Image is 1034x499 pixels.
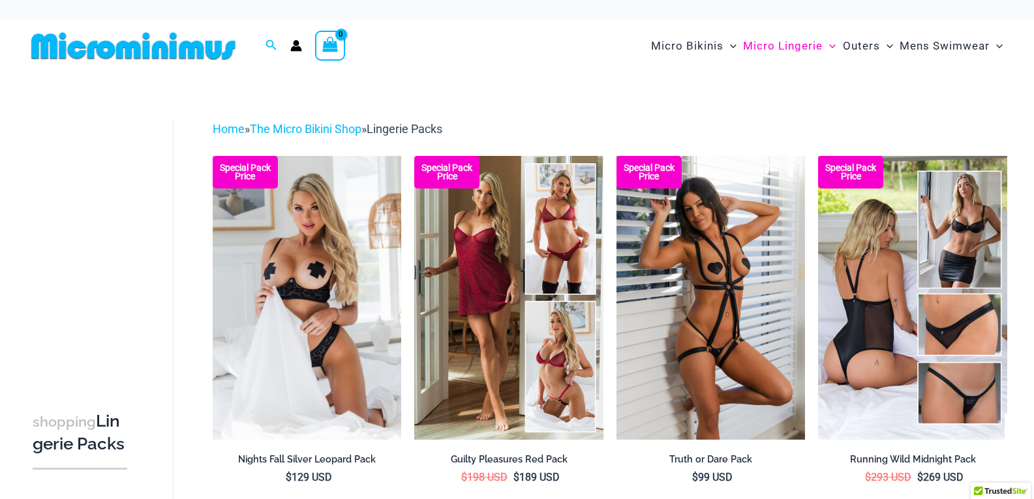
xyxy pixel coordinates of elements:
[646,24,1008,68] nav: Site Navigation
[414,453,603,470] a: Guilty Pleasures Red Pack
[896,26,1006,66] a: Mens SwimwearMenu ToggleMenu Toggle
[880,29,893,63] span: Menu Toggle
[743,29,823,63] span: Micro Lingerie
[414,156,603,439] img: Guilty Pleasures Red Collection Pack F
[740,26,839,66] a: Micro LingerieMenu ToggleMenu Toggle
[213,453,402,470] a: Nights Fall Silver Leopard Pack
[33,410,127,455] h3: Lingerie Packs
[213,164,278,181] b: Special Pack Price
[723,29,737,63] span: Menu Toggle
[286,471,332,483] bdi: 129 USD
[692,471,733,483] bdi: 99 USD
[616,453,806,470] a: Truth or Dare Pack
[513,471,560,483] bdi: 189 USD
[843,29,880,63] span: Outers
[266,38,277,54] a: Search icon link
[513,471,519,483] span: $
[840,26,896,66] a: OutersMenu ToggleMenu Toggle
[900,29,990,63] span: Mens Swimwear
[616,164,682,181] b: Special Pack Price
[865,471,871,483] span: $
[616,453,806,466] h2: Truth or Dare Pack
[917,471,964,483] bdi: 269 USD
[213,453,402,466] h2: Nights Fall Silver Leopard Pack
[213,156,402,439] a: Nights Fall Silver Leopard 1036 Bra 6046 Thong 09v2 Nights Fall Silver Leopard 1036 Bra 6046 Thon...
[461,471,508,483] bdi: 198 USD
[818,156,1007,439] img: All Styles (1)
[33,414,96,430] span: shopping
[692,471,698,483] span: $
[616,156,806,439] img: Truth or Dare Black 1905 Bodysuit 611 Micro 07
[213,122,442,136] span: » »
[917,471,923,483] span: $
[651,29,723,63] span: Micro Bikinis
[818,453,1007,466] h2: Running Wild Midnight Pack
[461,471,467,483] span: $
[367,122,442,136] span: Lingerie Packs
[315,31,345,61] a: View Shopping Cart, empty
[26,31,241,61] img: MM SHOP LOGO FLAT
[818,453,1007,470] a: Running Wild Midnight Pack
[865,471,911,483] bdi: 293 USD
[250,122,361,136] a: The Micro Bikini Shop
[33,109,150,370] iframe: TrustedSite Certified
[648,26,740,66] a: Micro BikinisMenu ToggleMenu Toggle
[990,29,1003,63] span: Menu Toggle
[213,122,245,136] a: Home
[818,164,883,181] b: Special Pack Price
[213,156,402,439] img: Nights Fall Silver Leopard 1036 Bra 6046 Thong 09v2
[414,453,603,466] h2: Guilty Pleasures Red Pack
[414,156,603,439] a: Guilty Pleasures Red Collection Pack F Guilty Pleasures Red Collection Pack BGuilty Pleasures Red...
[818,156,1007,439] a: All Styles (1) Running Wild Midnight 1052 Top 6512 Bottom 04Running Wild Midnight 1052 Top 6512 B...
[616,156,806,439] a: Truth or Dare Black 1905 Bodysuit 611 Micro 07 Truth or Dare Black 1905 Bodysuit 611 Micro 06Trut...
[286,471,292,483] span: $
[414,164,479,181] b: Special Pack Price
[823,29,836,63] span: Menu Toggle
[290,40,302,52] a: Account icon link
